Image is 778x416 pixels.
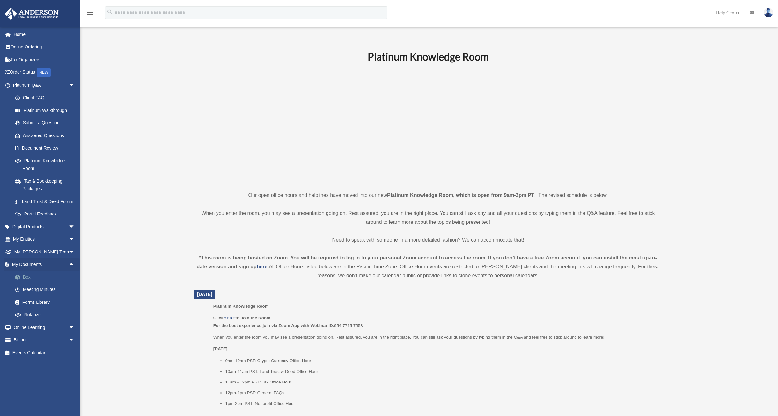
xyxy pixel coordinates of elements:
a: Order StatusNEW [4,66,84,79]
a: Meeting Minutes [9,283,84,296]
iframe: 231110_Toby_KnowledgeRoom [333,71,524,179]
a: Document Review [9,142,84,155]
strong: *This room is being hosted on Zoom. You will be required to log in to your personal Zoom account ... [196,255,657,269]
u: [DATE] [213,347,228,351]
a: Online Learningarrow_drop_down [4,321,84,334]
img: User Pic [764,8,773,17]
span: Platinum Knowledge Room [213,304,269,309]
span: arrow_drop_down [69,334,81,347]
a: My Documentsarrow_drop_up [4,258,84,271]
a: Box [9,271,84,283]
strong: . [268,264,269,269]
a: Digital Productsarrow_drop_down [4,220,84,233]
a: Notarize [9,309,84,321]
a: Forms Library [9,296,84,309]
span: [DATE] [197,292,212,297]
a: Answered Questions [9,129,84,142]
div: NEW [37,68,51,77]
span: arrow_drop_down [69,220,81,233]
li: 10am-11am PST: Land Trust & Deed Office Hour [225,368,657,376]
a: Events Calendar [4,346,84,359]
a: HERE [224,316,235,320]
img: Anderson Advisors Platinum Portal [3,8,61,20]
span: arrow_drop_up [69,258,81,271]
span: arrow_drop_down [69,233,81,246]
a: Platinum Walkthrough [9,104,84,117]
a: Billingarrow_drop_down [4,334,84,347]
p: When you enter the room you may see a presentation going on. Rest assured, you are in the right p... [213,333,657,341]
a: Client FAQ [9,91,84,104]
span: arrow_drop_down [69,79,81,92]
li: 9am-10am PST: Crypto Currency Office Hour [225,357,657,365]
a: menu [86,11,94,17]
span: arrow_drop_down [69,245,81,259]
a: Platinum Q&Aarrow_drop_down [4,79,84,91]
div: All Office Hours listed below are in the Pacific Time Zone. Office Hour events are restricted to ... [194,253,662,280]
a: Land Trust & Deed Forum [9,195,84,208]
p: Need to speak with someone in a more detailed fashion? We can accommodate that! [194,236,662,244]
a: Platinum Knowledge Room [9,154,81,175]
a: Tax & Bookkeeping Packages [9,175,84,195]
a: My [PERSON_NAME] Teamarrow_drop_down [4,245,84,258]
strong: Platinum Knowledge Room, which is open from 9am-2pm PT [387,193,534,198]
i: menu [86,9,94,17]
a: My Entitiesarrow_drop_down [4,233,84,246]
a: Tax Organizers [4,53,84,66]
b: Click to Join the Room [213,316,270,320]
li: 1pm-2pm PST: Nonprofit Office Hour [225,400,657,407]
li: 11am - 12pm PST: Tax Office Hour [225,378,657,386]
span: arrow_drop_down [69,321,81,334]
i: search [106,9,114,16]
a: Online Ordering [4,41,84,54]
a: Home [4,28,84,41]
p: 954 7715 7553 [213,314,657,329]
a: here [257,264,268,269]
p: When you enter the room, you may see a presentation going on. Rest assured, you are in the right ... [194,209,662,227]
a: Submit a Question [9,117,84,129]
b: For the best experience join via Zoom App with Webinar ID: [213,323,334,328]
li: 12pm-1pm PST: General FAQs [225,389,657,397]
a: Portal Feedback [9,208,84,221]
b: Platinum Knowledge Room [368,50,489,63]
p: Our open office hours and helplines have moved into our new ! The revised schedule is below. [194,191,662,200]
